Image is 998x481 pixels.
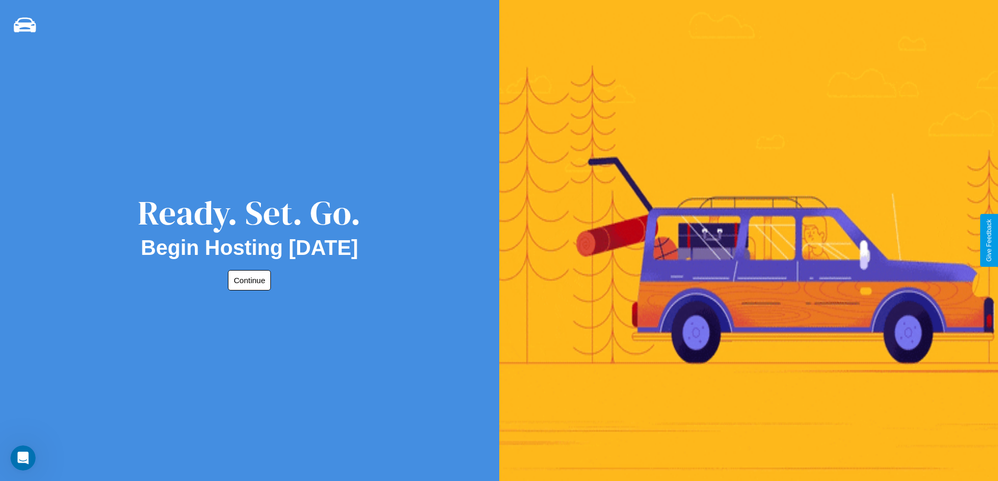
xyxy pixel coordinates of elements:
[138,189,361,236] div: Ready. Set. Go.
[228,270,271,290] button: Continue
[10,445,36,471] iframe: Intercom live chat
[985,219,993,262] div: Give Feedback
[141,236,358,260] h2: Begin Hosting [DATE]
